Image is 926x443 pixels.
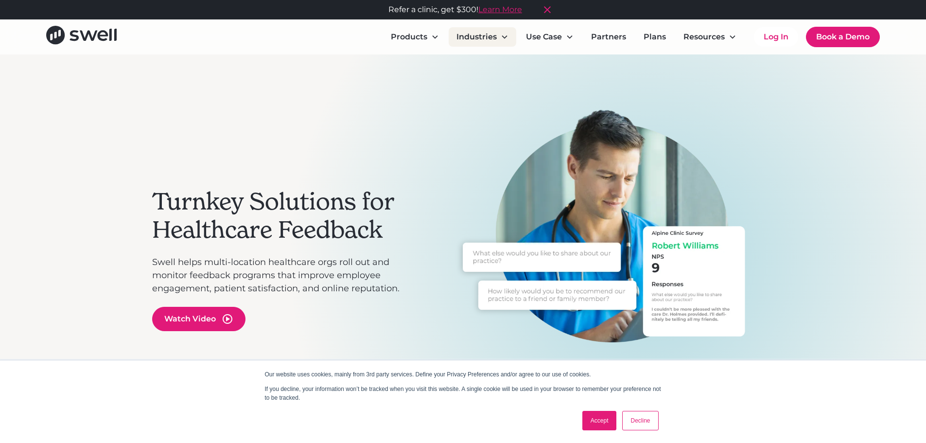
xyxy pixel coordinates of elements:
p: If you decline, your information won’t be tracked when you visit this website. A single cookie wi... [265,385,662,402]
p: Our website uses cookies, mainly from 3rd party services. Define your Privacy Preferences and/or ... [265,370,662,379]
div: Resources [683,31,725,43]
a: Learn More [478,4,522,16]
div: Use Case [518,27,581,47]
a: Partners [583,27,634,47]
a: Log In [754,27,798,47]
div: Watch Video [164,313,216,325]
div: Industries [449,27,516,47]
div: Industries [456,31,497,43]
div: carousel [424,109,774,410]
div: Refer a clinic, get $300! [388,4,522,16]
a: Decline [622,411,658,430]
a: Book a Demo [806,27,880,47]
div: Resources [676,27,744,47]
a: Accept [582,411,617,430]
h2: Turnkey Solutions for Healthcare Feedback [152,188,415,244]
div: 2 of 3 [424,109,774,379]
div: Products [383,27,447,47]
p: Swell helps multi-location healthcare orgs roll out and monitor feedback programs that improve em... [152,256,415,295]
div: Products [391,31,427,43]
div: Use Case [526,31,562,43]
iframe: Chat Widget [760,338,926,443]
a: home [46,26,117,48]
a: open lightbox [152,307,245,331]
a: Plans [636,27,674,47]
